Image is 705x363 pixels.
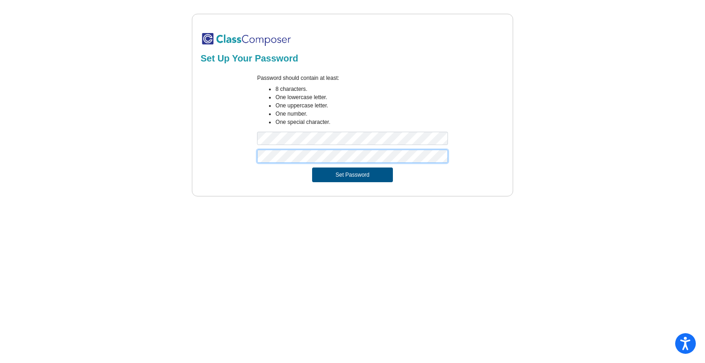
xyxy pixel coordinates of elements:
[312,168,393,182] button: Set Password
[275,110,448,118] li: One number.
[201,53,504,64] h2: Set Up Your Password
[275,101,448,110] li: One uppercase letter.
[275,93,448,101] li: One lowercase letter.
[275,85,448,93] li: 8 characters.
[275,118,448,126] li: One special character.
[257,74,339,82] label: Password should contain at least:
